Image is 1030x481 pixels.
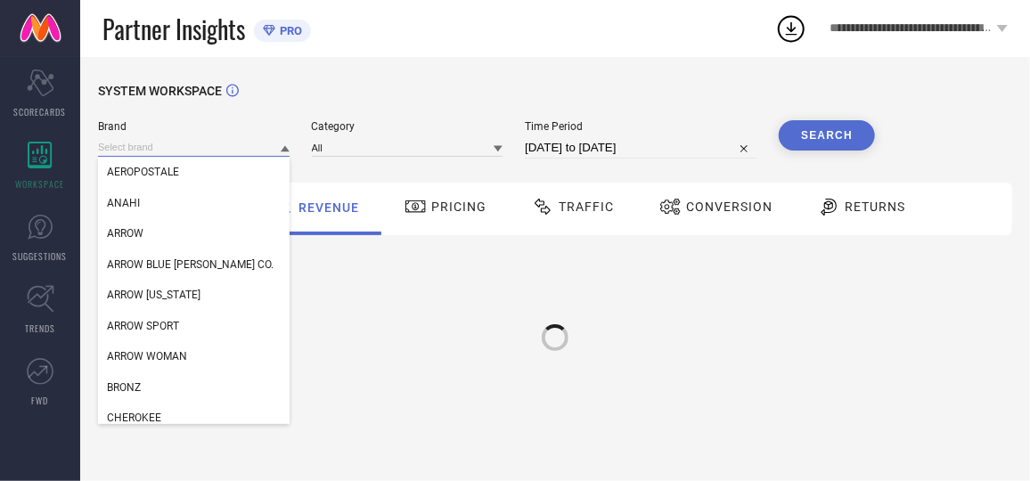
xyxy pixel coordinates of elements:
[98,84,222,98] span: SYSTEM WORKSPACE
[25,322,55,335] span: TRENDS
[107,258,274,271] span: ARROW BLUE [PERSON_NAME] CO.
[107,381,141,394] span: BRONZ
[98,403,290,433] div: CHEROKEE
[107,320,179,332] span: ARROW SPORT
[98,249,290,280] div: ARROW BLUE JEAN CO.
[559,200,614,214] span: Traffic
[298,200,359,215] span: Revenue
[107,350,187,363] span: ARROW WOMAN
[686,200,772,214] span: Conversion
[98,372,290,403] div: BRONZ
[107,227,143,240] span: ARROW
[525,137,756,159] input: Select time period
[107,197,140,209] span: ANAHI
[14,105,67,118] span: SCORECARDS
[98,188,290,218] div: ANAHI
[98,157,290,187] div: AEROPOSTALE
[275,24,302,37] span: PRO
[845,200,905,214] span: Returns
[775,12,807,45] div: Open download list
[16,177,65,191] span: WORKSPACE
[779,120,875,151] button: Search
[32,394,49,407] span: FWD
[98,311,290,341] div: ARROW SPORT
[107,166,179,178] span: AEROPOSTALE
[13,249,68,263] span: SUGGESTIONS
[98,280,290,310] div: ARROW NEW YORK
[98,341,290,371] div: ARROW WOMAN
[107,289,200,301] span: ARROW [US_STATE]
[431,200,486,214] span: Pricing
[98,218,290,249] div: ARROW
[102,11,245,47] span: Partner Insights
[107,412,161,424] span: CHEROKEE
[312,120,503,133] span: Category
[525,120,756,133] span: Time Period
[98,138,290,157] input: Select brand
[98,120,290,133] span: Brand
